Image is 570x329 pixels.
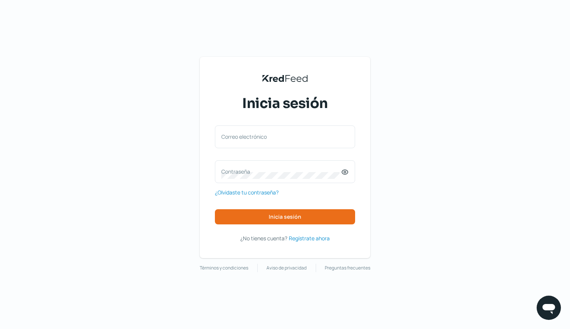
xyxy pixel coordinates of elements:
[215,188,279,197] a: ¿Olvidaste tu contraseña?
[269,214,301,219] span: Inicia sesión
[242,94,328,113] span: Inicia sesión
[289,233,330,243] a: Regístrate ahora
[240,235,287,242] span: ¿No tienes cuenta?
[215,209,355,224] button: Inicia sesión
[541,300,556,315] img: chatIcon
[325,264,370,272] a: Preguntas frecuentes
[221,133,341,140] label: Correo electrónico
[266,264,307,272] a: Aviso de privacidad
[221,168,341,175] label: Contraseña
[200,264,248,272] a: Términos y condiciones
